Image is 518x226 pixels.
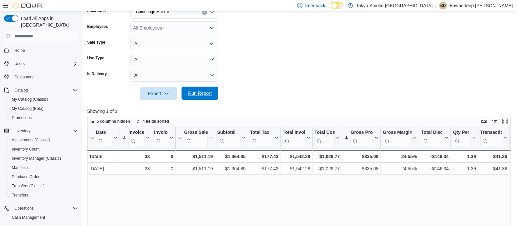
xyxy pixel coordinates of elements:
div: 33 [122,153,150,160]
button: Purchase Orders [7,172,81,181]
button: Transaction Average [480,130,507,146]
div: 0 [154,165,173,173]
div: Date [96,130,112,136]
span: Inventory [14,128,30,134]
button: Enter fullscreen [501,117,509,125]
div: $1,511.19 [178,153,213,160]
div: Transaction Average [480,130,502,136]
button: Cash Management [7,213,81,222]
a: Customers [12,73,36,81]
div: $1,542.28 [283,153,310,160]
div: $1,364.85 [217,165,246,173]
button: Operations [12,204,36,212]
span: Inventory Manager (Classic) [9,154,78,162]
button: Adjustments (Classic) [7,135,81,145]
div: Total Invoiced [283,130,305,136]
div: $1,029.77 [315,165,340,173]
div: Transaction Average [480,130,502,146]
span: Operations [12,204,78,212]
span: Inventory Count [9,145,78,153]
button: Total Tax [250,130,278,146]
button: All [130,37,218,50]
span: Catalog [12,86,78,94]
button: My Catalog (Beta) [7,104,81,113]
div: Qty Per Transaction [453,130,470,146]
div: $41.36 [480,165,507,173]
button: Catalog [1,86,81,95]
span: Transfers (Classic) [9,182,78,190]
span: Transfers (Classic) [12,183,45,189]
div: 1.39 [453,165,476,173]
button: Inventory [12,127,33,135]
button: Gross Profit [344,130,378,146]
a: Home [12,47,28,54]
span: Export [144,87,173,100]
button: Invoices Ref [154,130,173,146]
p: | [435,2,436,10]
button: Home [1,45,81,55]
span: Transfers [9,191,78,199]
span: Inventory [12,127,78,135]
button: Display options [490,117,498,125]
div: Subtotal [217,130,240,136]
button: Inventory [1,126,81,135]
span: Cambridge Main [133,8,173,15]
div: Invoices Sold [128,130,144,146]
span: Users [12,60,78,68]
button: Total Discount [421,130,449,146]
span: Customers [14,74,33,80]
button: 5 columns hidden [87,117,133,125]
button: Operations [1,204,81,213]
button: Promotions [7,113,81,122]
button: Open list of options [209,25,214,31]
p: Showing 1 of 1 [87,108,515,114]
span: 5 columns hidden [97,119,130,124]
div: Total Cost [315,130,335,136]
a: Transfers [9,191,31,199]
span: Cambridge Main [136,9,165,15]
a: Promotions [9,114,34,122]
button: Remove Cambridge Main from selection in this group [166,10,170,14]
button: Open list of options [209,10,214,15]
div: Gross Sales [184,130,208,146]
span: Promotions [9,114,78,122]
span: Promotions [12,115,32,120]
button: My Catalog (Classic) [7,95,81,104]
span: Home [12,46,78,54]
span: Inventory Manager (Classic) [12,156,61,161]
button: Inventory Count [7,145,81,154]
button: Keyboard shortcuts [480,117,488,125]
button: Inventory Manager (Classic) [7,154,81,163]
button: Invoices Sold [122,130,150,146]
button: Transfers (Classic) [7,181,81,191]
a: Cash Management [9,214,48,221]
div: Gross Profit [351,130,373,136]
div: -$146.34 [421,153,449,160]
button: Users [1,59,81,68]
button: Gross Margin [383,130,417,146]
span: 4 fields sorted [143,119,169,124]
div: Date [96,130,112,146]
button: Transfers [7,191,81,200]
span: Catalog [14,88,28,93]
button: Date [89,130,118,146]
div: Subtotal [217,130,240,146]
button: 4 fields sorted [133,117,172,125]
span: Adjustments (Classic) [9,136,78,144]
span: Operations [14,206,34,211]
span: BD [440,2,446,10]
div: [DATE] [89,165,118,173]
span: Manifests [9,164,78,172]
div: Total Discount [421,130,443,136]
button: Export [140,87,177,100]
div: Invoices Sold [128,130,144,136]
p: Bawandeep [PERSON_NAME] [450,2,513,10]
div: 33 [122,165,150,173]
button: Catalog [12,86,30,94]
div: $1,029.77 [315,153,340,160]
span: Home [14,48,25,53]
span: My Catalog (Classic) [12,97,48,102]
div: Total Discount [421,130,443,146]
button: Gross Sales [178,130,213,146]
div: Gross Margin [383,130,412,136]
